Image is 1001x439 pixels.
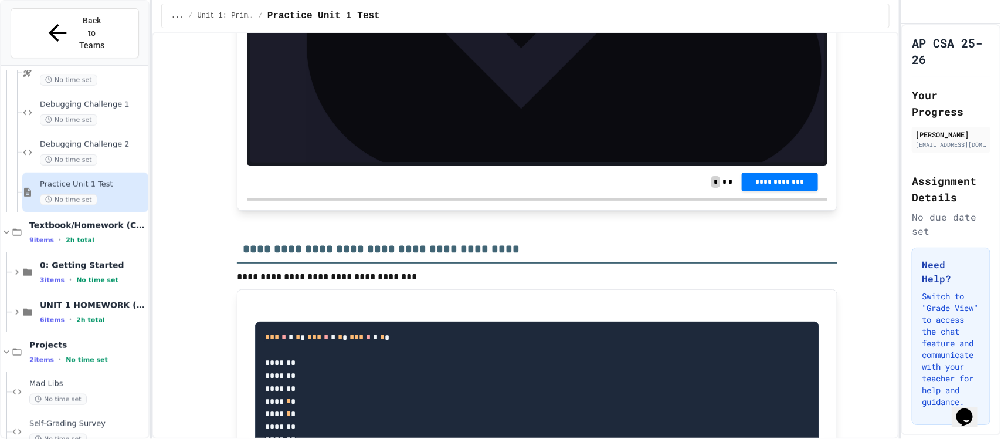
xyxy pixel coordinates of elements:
[11,8,139,58] button: Back to Teams
[29,340,146,350] span: Projects
[66,356,108,364] span: No time set
[171,11,184,21] span: ...
[198,11,254,21] span: Unit 1: Primitive Types
[69,315,72,325] span: •
[40,316,65,324] span: 6 items
[40,154,97,166] span: No time set
[40,75,97,86] span: No time set
[267,9,380,23] span: Practice Unit 1 Test
[76,316,105,324] span: 2h total
[188,11,192,21] span: /
[29,419,146,429] span: Self-Grading Survey
[912,173,990,205] h2: Assignment Details
[915,140,987,149] div: [EMAIL_ADDRESS][DOMAIN_NAME]
[40,276,65,284] span: 3 items
[29,220,146,231] span: Textbook/Homework (CSAwesome)
[40,260,146,271] span: 0: Getting Started
[952,392,989,427] iframe: chat widget
[912,35,990,67] h1: AP CSA 25-26
[915,129,987,140] div: [PERSON_NAME]
[66,237,94,244] span: 2h total
[69,275,72,285] span: •
[76,276,118,284] span: No time set
[29,356,54,364] span: 2 items
[40,100,146,110] span: Debugging Challenge 1
[40,194,97,205] span: No time set
[59,235,61,245] span: •
[40,114,97,126] span: No time set
[922,258,980,286] h3: Need Help?
[40,300,146,310] span: UNIT 1 HOMEWORK (DUE BEFORE UNIT 1 TEST)
[912,210,990,238] div: No due date set
[40,180,146,190] span: Practice Unit 1 Test
[29,379,146,389] span: Mad Libs
[78,15,106,52] span: Back to Teams
[912,87,990,120] h2: Your Progress
[259,11,263,21] span: /
[40,140,146,150] span: Debugging Challenge 2
[59,355,61,364] span: •
[29,394,87,405] span: No time set
[922,291,980,408] p: Switch to "Grade View" to access the chat feature and communicate with your teacher for help and ...
[29,237,54,244] span: 9 items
